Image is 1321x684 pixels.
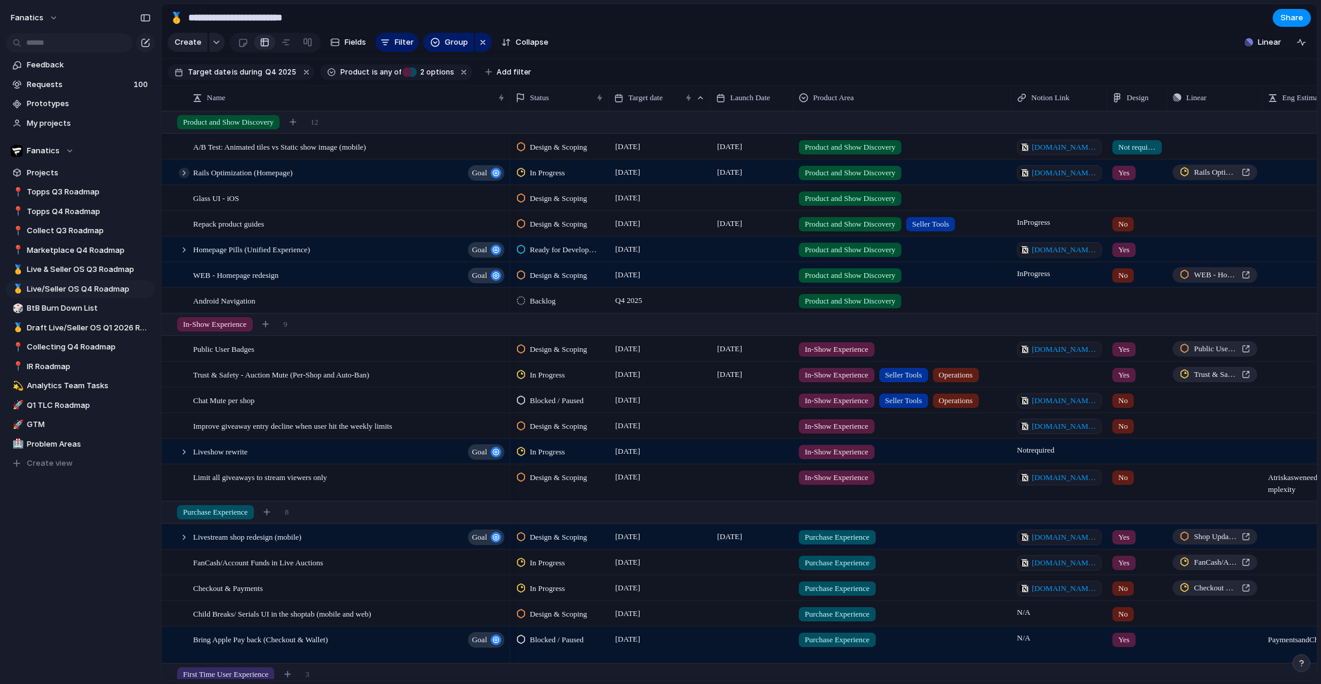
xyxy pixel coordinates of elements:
[1032,244,1098,256] span: [DOMAIN_NAME][URL]
[1173,555,1257,570] a: FanCash/Account Funds in Live Auctions
[612,606,643,621] span: [DATE]
[372,67,378,78] span: is
[27,264,151,276] span: Live & Seller OS Q3 Roadmap
[1032,557,1098,569] span: [DOMAIN_NAME][URL]
[11,264,23,276] button: 🥇
[939,369,973,381] span: Operations
[340,67,370,78] span: Product
[175,36,201,48] span: Create
[805,244,895,256] span: Product and Show Discovery
[27,59,151,71] span: Feedback
[912,218,949,230] span: Seller Tools
[813,92,854,104] span: Product Area
[1017,393,1102,408] a: [DOMAIN_NAME][URL]
[284,318,288,330] span: 9
[1012,263,1106,280] span: In Progress
[1017,342,1102,357] a: [DOMAIN_NAME][URL]
[1240,33,1286,51] button: Linear
[6,299,155,317] a: 🎲BtB Burn Down List
[13,263,21,277] div: 🥇
[1032,395,1098,407] span: [DOMAIN_NAME][URL]
[530,92,549,104] span: Status
[11,225,23,237] button: 📍
[27,79,130,91] span: Requests
[530,244,599,256] span: Ready for Development
[612,216,643,231] span: [DATE]
[1118,634,1130,646] span: Yes
[27,244,151,256] span: Marketplace Q4 Roadmap
[376,33,418,52] button: Filter
[193,242,310,256] span: Homepage Pills (Unified Experience)
[468,268,504,283] button: goal
[6,222,155,240] div: 📍Collect Q3 Roadmap
[714,216,745,231] span: [DATE]
[530,218,587,230] span: Design & Scoping
[193,555,323,569] span: FanCash/Account Funds in Live Auctions
[11,206,23,218] button: 📍
[183,116,274,128] span: Product and Show Discovery
[1258,36,1281,48] span: Linear
[13,437,21,451] div: 🏥
[6,338,155,356] a: 📍Collecting Q4 Roadmap
[530,141,587,153] span: Design & Scoping
[13,360,21,373] div: 📍
[6,454,155,472] button: Create view
[27,438,151,450] span: Problem Areas
[11,322,23,334] button: 🥇
[11,302,23,314] button: 🎲
[6,280,155,298] a: 🥇Live/Seller OS Q4 Roadmap
[1017,470,1102,485] a: [DOMAIN_NAME][URL]
[167,8,186,27] button: 🥇
[805,395,869,407] span: In-Show Experience
[1118,244,1130,256] span: Yes
[13,341,21,354] div: 📍
[1173,341,1257,357] a: Public User Badges
[530,557,565,569] span: In Progress
[345,36,366,48] span: Fields
[193,293,255,307] span: Android Navigation
[27,117,151,129] span: My projects
[193,606,371,620] span: Child Breaks/ Serials UI in the shoptab (mobile and web)
[1280,12,1303,24] span: Share
[805,218,895,230] span: Product and Show Discovery
[402,66,457,79] button: 2 options
[5,8,64,27] button: fanatics
[417,67,454,78] span: options
[13,185,21,199] div: 📍
[612,191,643,205] span: [DATE]
[285,506,289,518] span: 8
[805,472,869,484] span: In-Show Experience
[13,321,21,335] div: 🥇
[1118,557,1130,569] span: Yes
[13,418,21,432] div: 🚀
[497,33,553,52] button: Collapse
[805,583,870,595] span: Purchase Experience
[805,608,870,620] span: Purchase Experience
[805,369,869,381] span: In-Show Experience
[27,145,60,157] span: Fanatics
[193,444,247,458] span: Liveshow rewrite
[1118,583,1128,595] span: No
[612,165,643,179] span: [DATE]
[1118,395,1128,407] span: No
[612,555,643,570] span: [DATE]
[1032,420,1098,432] span: [DOMAIN_NAME][URL]
[612,268,643,282] span: [DATE]
[6,435,155,453] div: 🏥Problem Areas
[612,444,643,459] span: [DATE]
[6,203,155,221] div: 📍Topps Q4 Roadmap
[1031,92,1069,104] span: Notion Link
[170,10,183,26] div: 🥇
[193,140,366,153] span: A/B Test: Animated tiles vs Static show image (mobile)
[530,295,556,307] span: Backlog
[232,67,238,78] span: is
[6,261,155,278] a: 🥇Live & Seller OS Q3 Roadmap
[378,67,401,78] span: any of
[423,33,474,52] button: Group
[472,444,487,460] span: goal
[6,397,155,414] a: 🚀Q1 TLC Roadmap
[1118,472,1128,484] span: No
[193,632,328,646] span: Bring Apple Pay back (Checkout & Wallet)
